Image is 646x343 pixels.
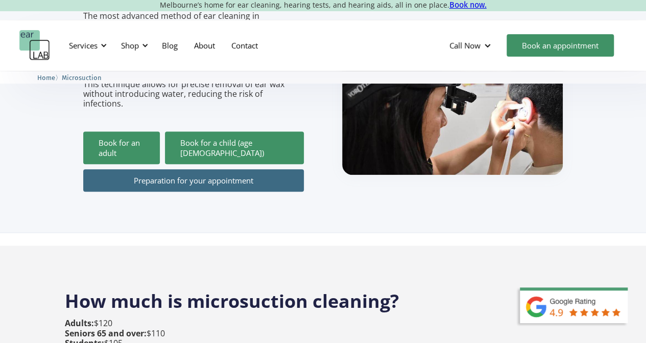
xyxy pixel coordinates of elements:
[83,131,160,164] a: Book for an adult
[83,11,304,109] p: The most advanced method of ear cleaning in [GEOGRAPHIC_DATA]. As an effective and non-invasive m...
[441,30,501,61] div: Call Now
[83,169,304,192] a: Preparation for your appointment
[69,40,98,50] div: Services
[65,279,582,313] h2: How much is microsuction cleaning?
[115,30,151,61] div: Shop
[37,72,62,83] li: 〉
[62,74,102,82] span: Microsuction
[449,40,481,50] div: Call Now
[62,72,102,82] a: Microsuction
[165,131,304,164] a: Book for a child (age [DEMOGRAPHIC_DATA])
[154,31,186,60] a: Blog
[342,28,563,175] img: boy getting ear checked.
[65,328,147,339] strong: Seniors 65 and over:
[507,34,614,57] a: Book an appointment
[121,40,139,50] div: Shop
[37,74,55,82] span: Home
[37,72,55,82] a: Home
[19,30,50,61] a: home
[223,31,266,60] a: Contact
[65,318,94,329] strong: Adults:
[63,30,110,61] div: Services
[186,31,223,60] a: About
